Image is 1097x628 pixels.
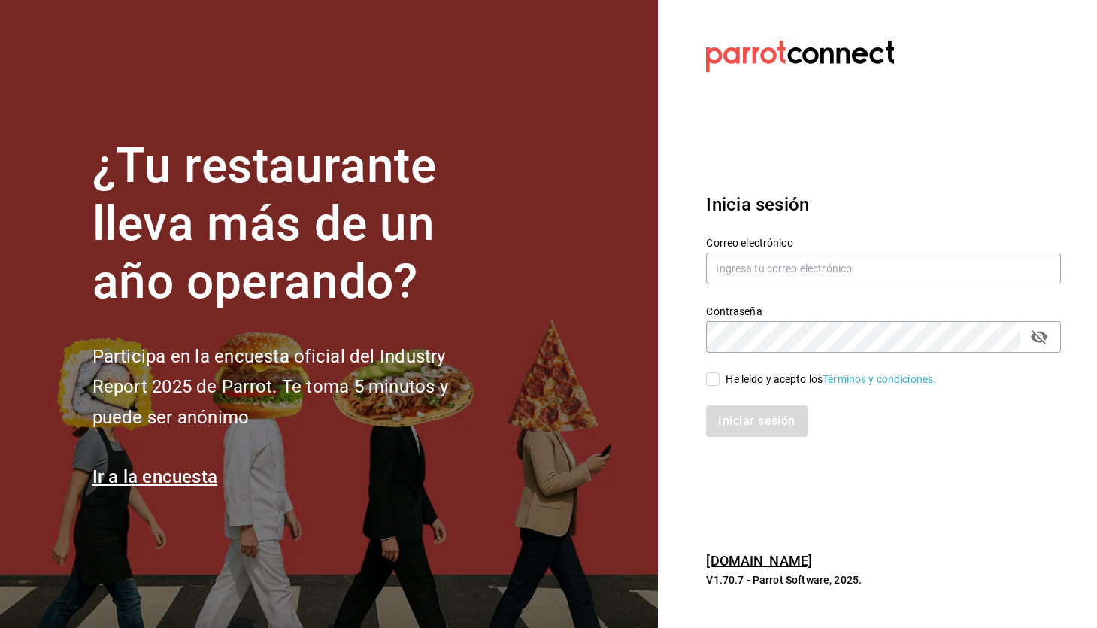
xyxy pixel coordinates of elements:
button: passwordField [1026,324,1052,350]
p: V1.70.7 - Parrot Software, 2025. [706,572,1061,587]
h1: ¿Tu restaurante lleva más de un año operando? [92,138,498,311]
a: [DOMAIN_NAME] [706,553,812,569]
h3: Inicia sesión [706,191,1061,218]
label: Correo electrónico [706,238,1061,248]
label: Contraseña [706,306,1061,317]
a: Términos y condiciones. [823,373,936,385]
a: Ir a la encuesta [92,466,218,487]
div: He leído y acepto los [726,372,936,387]
h2: Participa en la encuesta oficial del Industry Report 2025 de Parrot. Te toma 5 minutos y puede se... [92,341,498,433]
input: Ingresa tu correo electrónico [706,253,1061,284]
